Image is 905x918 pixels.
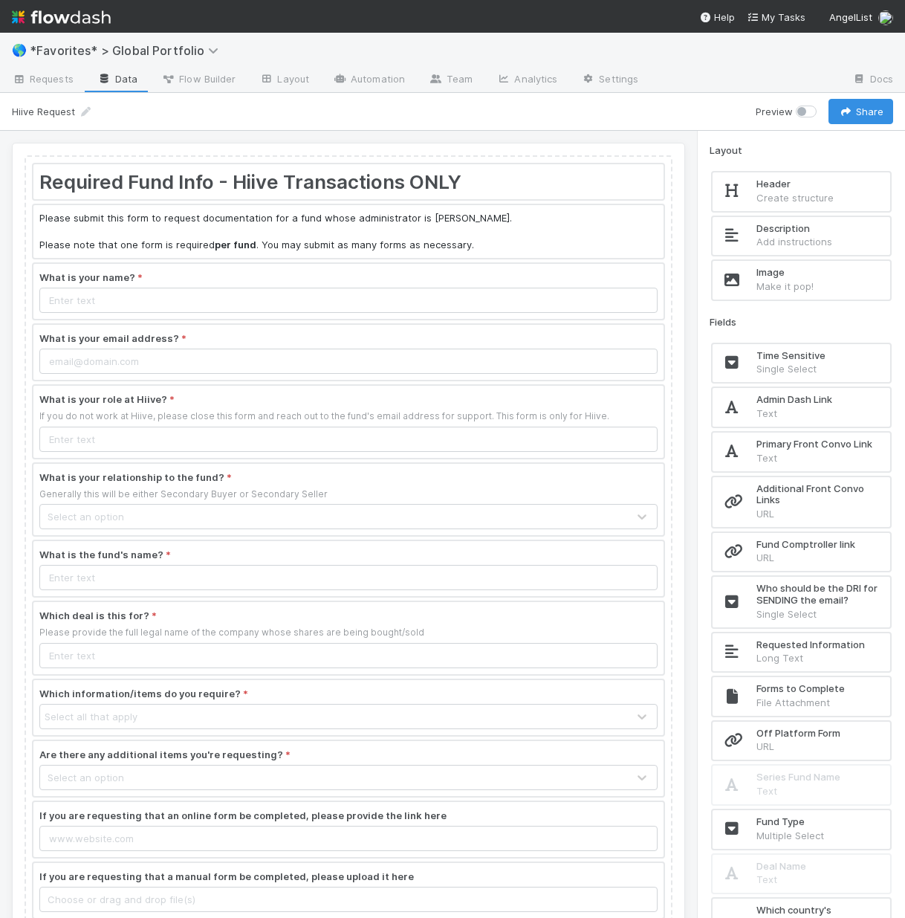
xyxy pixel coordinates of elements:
span: My Tasks [747,11,805,23]
span: 🌎 [12,44,27,56]
div: Hiive Request [12,104,93,119]
p: URL [756,506,884,521]
div: Fields [710,314,893,329]
p: URL [756,739,884,754]
span: *Favorites* > Global Portfolio [30,43,226,58]
p: Long Text [756,650,884,665]
button: Share [828,99,893,124]
h2: Fund Type [756,816,884,828]
h2: Who should be the DRI for SENDING the email? [756,583,884,606]
a: Team [417,68,484,92]
span: Preview [756,104,793,119]
p: Text [756,406,884,421]
span: Flow Builder [161,71,236,86]
p: Add instructions [756,234,884,249]
h2: Admin Dash Link [756,394,884,406]
h2: Fund Comptroller link [756,539,884,551]
h2: Series Fund Name [756,772,884,783]
a: Analytics [484,68,569,92]
h2: Description [756,223,884,235]
h2: Deal Name [756,861,884,873]
a: Flow Builder [149,68,247,92]
p: Make it pop! [756,279,884,294]
h2: Time Sensitive [756,350,884,362]
div: Layout [710,143,893,158]
p: Multiple Select [756,828,884,843]
span: AngelList [829,11,872,23]
p: Text [756,872,884,887]
p: Create structure [756,190,884,205]
p: File Attachment [756,695,884,710]
span: Requests [12,71,74,86]
h2: Off Platform Form [756,728,884,740]
p: URL [756,550,884,565]
a: My Tasks [747,10,805,25]
div: Help [699,10,735,25]
h2: Requested Information [756,639,884,651]
h2: Header [756,178,884,190]
img: logo-inverted-e16ddd16eac7371096b0.svg [12,4,111,30]
a: Layout [247,68,321,92]
a: Settings [569,68,650,92]
p: Text [756,783,884,798]
a: Automation [321,68,417,92]
a: Data [85,68,149,92]
h2: Additional Front Convo Links [756,483,884,506]
a: Docs [840,68,905,92]
p: Single Select [756,361,884,376]
h2: Forms to Complete [756,683,884,695]
h2: Primary Front Convo Link [756,439,884,450]
p: Single Select [756,607,884,621]
h2: Image [756,267,884,279]
p: Text [756,450,884,465]
img: avatar_5bf5c33b-3139-4939-a495-cbf9fc6ebf7e.png [878,10,893,25]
